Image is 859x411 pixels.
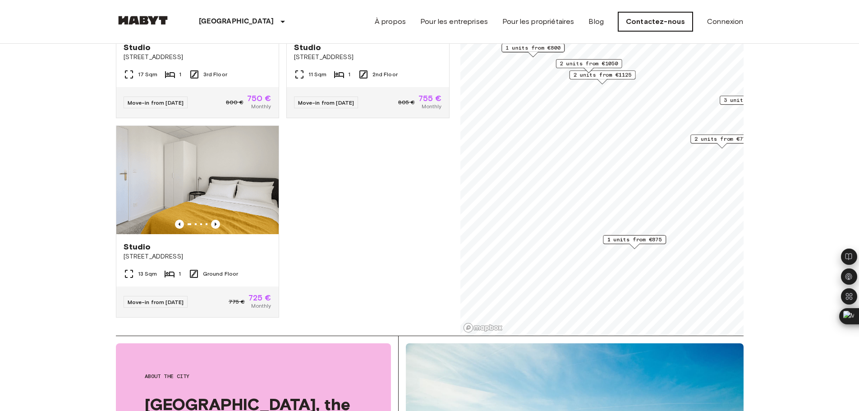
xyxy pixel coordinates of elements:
[128,99,184,106] span: Move-in from [DATE]
[694,135,749,143] span: 2 units from €775
[607,236,662,244] span: 1 units from €875
[463,323,503,333] a: Mapbox logo
[720,96,783,110] div: Map marker
[556,59,622,73] div: Map marker
[502,16,574,27] a: Pour les propriétaires
[505,44,560,52] span: 1 units from €800
[251,302,271,310] span: Monthly
[294,42,322,53] span: Studio
[418,94,442,102] span: 755 €
[724,96,779,104] span: 3 units from €725
[573,71,631,79] span: 2 units from €1125
[124,53,271,62] span: [STREET_ADDRESS]
[588,16,604,27] a: Blog
[248,294,271,302] span: 725 €
[348,70,350,79] span: 1
[308,70,327,79] span: 11 Sqm
[116,125,279,318] a: Marketing picture of unit FR-18-010-002-001Previous imagePrevious imageStudio[STREET_ADDRESS]13 S...
[124,241,151,252] span: Studio
[199,16,274,27] p: [GEOGRAPHIC_DATA]
[203,70,227,79] span: 3rd Floor
[229,298,245,306] span: 775 €
[298,99,354,106] span: Move-in from [DATE]
[124,252,271,261] span: [STREET_ADDRESS]
[294,53,442,62] span: [STREET_ADDRESS]
[707,16,743,27] a: Connexion
[603,235,666,249] div: Map marker
[560,60,618,68] span: 2 units from €1050
[138,270,157,278] span: 13 Sqm
[398,98,415,106] span: 805 €
[175,220,184,229] button: Previous image
[226,98,243,106] span: 800 €
[247,94,271,102] span: 750 €
[375,16,406,27] a: À propos
[138,70,158,79] span: 17 Sqm
[569,70,635,84] div: Map marker
[124,42,151,53] span: Studio
[690,134,753,148] div: Map marker
[145,372,362,380] span: About the city
[372,70,398,79] span: 2nd Floor
[211,220,220,229] button: Previous image
[501,43,565,57] div: Map marker
[179,70,181,79] span: 1
[179,270,181,278] span: 1
[116,16,170,25] img: Habyt
[128,299,184,305] span: Move-in from [DATE]
[251,102,271,111] span: Monthly
[420,16,488,27] a: Pour les entreprises
[116,126,279,234] img: Marketing picture of unit FR-18-010-002-001
[618,12,693,31] a: Contactez-nous
[422,102,441,111] span: Monthly
[203,270,239,278] span: Ground Floor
